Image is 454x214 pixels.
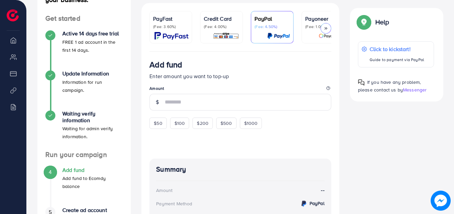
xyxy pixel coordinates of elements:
p: (Fee: 4.50%) [255,24,290,29]
h4: Get started [37,14,131,23]
p: Waiting for admin verify information. [62,125,123,141]
p: Payoneer [305,15,341,23]
h4: Waiting verify information [62,111,123,123]
li: Update Information [37,70,131,111]
span: $500 [220,120,232,127]
span: $100 [174,120,185,127]
img: card [267,32,290,40]
span: 4 [49,168,52,176]
div: Amount [156,187,172,194]
img: Popup guide [358,79,365,86]
li: Waiting verify information [37,111,131,151]
h4: Summary [156,165,325,174]
legend: Amount [149,85,331,94]
img: card [154,32,188,40]
div: Payment Method [156,200,192,207]
img: logo [7,9,19,21]
h4: Add fund [62,167,123,173]
p: (Fee: 3.60%) [153,24,188,29]
p: Add fund to Ecomdy balance [62,174,123,190]
p: PayPal [255,15,290,23]
img: card [319,32,341,40]
p: Click to kickstart! [370,45,424,53]
p: (Fee: 4.00%) [204,24,239,29]
p: Guide to payment via PayPal [370,56,424,64]
h4: Run your campaign [37,151,131,159]
h4: Active 14 days free trial [62,30,123,37]
p: (Fee: 1.00%) [305,24,341,29]
span: $50 [154,120,162,127]
span: If you have any problem, please contact us by [358,79,421,93]
img: image [431,191,451,211]
p: Information for run campaign. [62,78,123,94]
img: Popup guide [358,16,370,28]
p: FREE 1 ad account in the first 14 days. [62,38,123,54]
h4: Create ad account [62,207,123,213]
span: $200 [197,120,208,127]
p: PayFast [153,15,188,23]
li: Add fund [37,167,131,207]
p: Help [375,18,389,26]
strong: PayPal [310,200,325,207]
h4: Update Information [62,70,123,77]
p: Enter amount you want to top-up [149,72,331,80]
img: credit [300,200,308,208]
li: Active 14 days free trial [37,30,131,70]
p: Credit Card [204,15,239,23]
strong: -- [321,186,324,194]
span: Messenger [403,86,427,93]
img: card [213,32,239,40]
h3: Add fund [149,60,182,69]
span: $1000 [244,120,258,127]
